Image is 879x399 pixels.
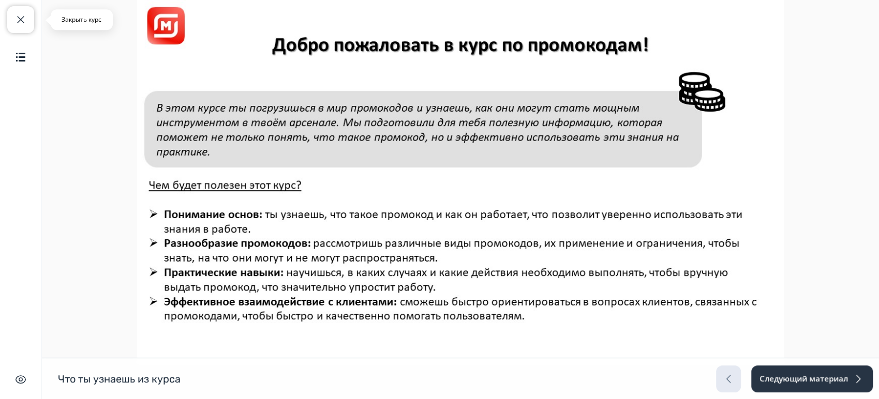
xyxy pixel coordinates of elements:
img: Содержание [14,51,27,63]
h1: Что ты узнаешь из курса [58,372,181,386]
img: Скрыть интерфейс [14,373,27,386]
p: Закрыть курс [57,16,107,24]
button: Закрыть курс [7,6,34,33]
button: Следующий материал [751,365,873,392]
